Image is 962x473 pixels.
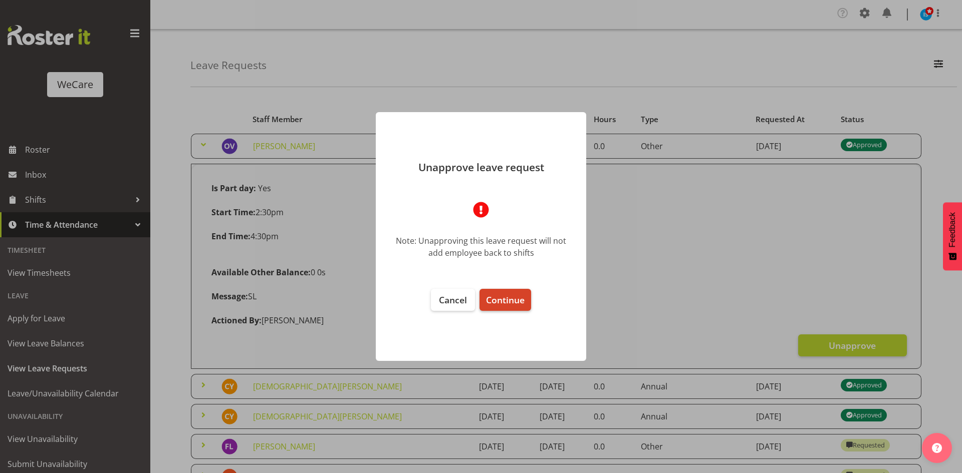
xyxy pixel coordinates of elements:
[431,289,475,311] button: Cancel
[391,235,571,259] div: Note: Unapproving this leave request will not add employee back to shifts
[948,212,957,247] span: Feedback
[932,443,942,453] img: help-xxl-2.png
[479,289,531,311] button: Continue
[486,294,525,306] span: Continue
[439,294,467,306] span: Cancel
[943,202,962,270] button: Feedback - Show survey
[386,162,576,173] p: Unapprove leave request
